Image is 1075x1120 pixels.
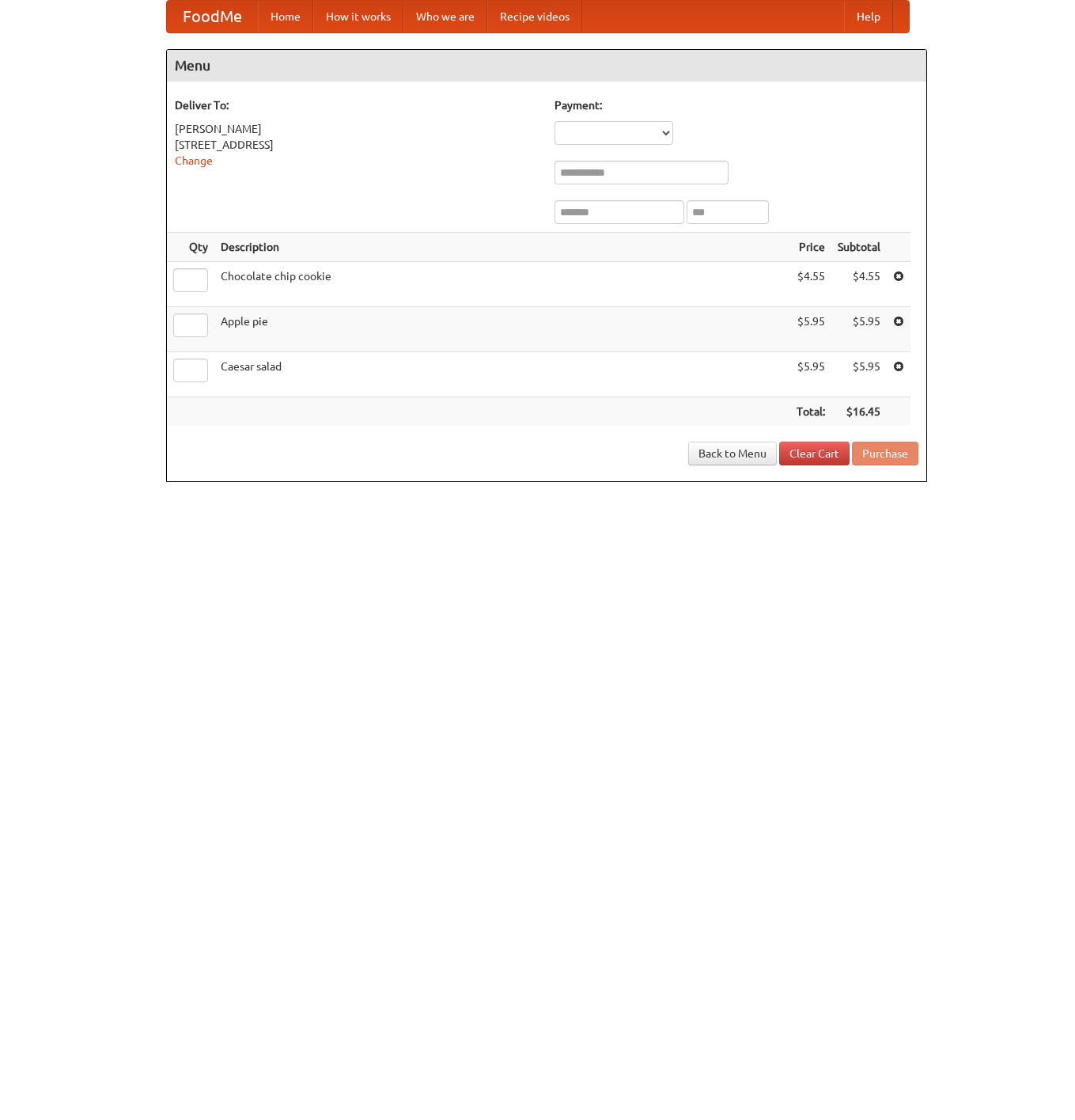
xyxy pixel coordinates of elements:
[555,97,918,113] h5: Payment:
[790,307,831,352] td: $5.95
[831,233,887,262] th: Subtotal
[403,1,487,32] a: Who we are
[487,1,582,32] a: Recipe videos
[790,352,831,397] td: $5.95
[790,397,831,427] th: Total:
[779,442,850,465] a: Clear Cart
[167,1,258,32] a: FoodMe
[167,50,926,82] h4: Menu
[831,262,887,307] td: $4.55
[214,233,790,262] th: Description
[831,352,887,397] td: $5.95
[175,137,539,153] div: [STREET_ADDRESS]
[831,307,887,352] td: $5.95
[844,1,893,32] a: Help
[167,233,214,262] th: Qty
[313,1,403,32] a: How it works
[214,307,790,352] td: Apple pie
[258,1,313,32] a: Home
[175,154,213,167] a: Change
[175,97,539,113] h5: Deliver To:
[214,262,790,307] td: Chocolate chip cookie
[175,121,539,137] div: [PERSON_NAME]
[831,397,887,427] th: $16.45
[790,262,831,307] td: $4.55
[790,233,831,262] th: Price
[688,442,777,465] a: Back to Menu
[214,352,790,397] td: Caesar salad
[852,442,918,465] button: Purchase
